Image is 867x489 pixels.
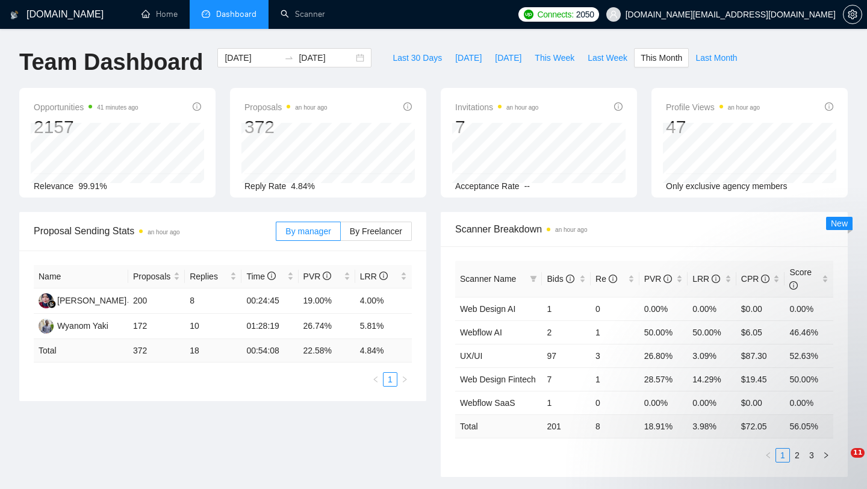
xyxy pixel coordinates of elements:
span: info-circle [609,275,617,283]
td: $19.45 [736,367,785,391]
span: This Week [535,51,574,64]
span: Proposals [244,100,328,114]
td: 50.00% [639,320,688,344]
td: 0.00% [688,297,736,320]
h1: Team Dashboard [19,48,203,76]
td: 8 [185,288,241,314]
span: Reply Rate [244,181,286,191]
div: 7 [455,116,538,139]
a: Web Design Fintech [460,375,536,384]
div: [PERSON_NAME] [57,294,126,307]
span: 4.84% [291,181,315,191]
td: 46.46% [785,320,833,344]
span: 99.91% [78,181,107,191]
span: dashboard [202,10,210,18]
td: 8 [591,414,639,438]
span: info-circle [267,272,276,280]
time: an hour ago [148,229,179,235]
td: 26.74% [299,314,355,339]
span: filter [527,270,539,288]
a: searchScanner [281,9,325,19]
td: 97 [542,344,591,367]
span: PVR [303,272,332,281]
td: 18 [185,339,241,363]
a: Webflow AI [460,328,502,337]
span: left [372,376,379,383]
td: $87.30 [736,344,785,367]
th: Proposals [128,265,185,288]
span: Connects: [537,8,573,21]
a: Web Design AI [460,304,515,314]
span: [DATE] [455,51,482,64]
a: homeHome [141,9,178,19]
span: Replies [190,270,228,283]
td: $6.05 [736,320,785,344]
span: [DATE] [495,51,521,64]
button: left [368,372,383,387]
span: info-circle [761,275,769,283]
td: 201 [542,414,591,438]
button: [DATE] [488,48,528,67]
td: 172 [128,314,185,339]
span: By Freelancer [350,226,402,236]
img: logo [10,5,19,25]
span: info-circle [566,275,574,283]
td: Total [455,414,542,438]
span: Bids [547,274,574,284]
button: setting [843,5,862,24]
span: Re [595,274,617,284]
img: WY [39,319,54,334]
td: 0 [591,297,639,320]
span: LRR [360,272,388,281]
span: Profile Views [666,100,760,114]
time: an hour ago [295,104,327,111]
td: 52.63% [785,344,833,367]
td: 2 [542,320,591,344]
a: Webflow SaaS [460,398,515,408]
span: info-circle [403,102,412,111]
span: Last 30 Days [393,51,442,64]
a: UX/UI [460,351,482,361]
td: 1 [542,297,591,320]
span: Scanner Name [460,274,516,284]
input: End date [299,51,353,64]
td: 01:28:19 [241,314,298,339]
span: 2050 [576,8,594,21]
td: 00:24:45 [241,288,298,314]
img: gigradar-bm.png [48,300,56,308]
th: Name [34,265,128,288]
span: Score [789,267,812,290]
span: info-circle [193,102,201,111]
span: -- [524,181,530,191]
td: $0.00 [736,297,785,320]
li: 1 [383,372,397,387]
span: info-circle [614,102,623,111]
a: setting [843,10,862,19]
a: 1 [384,373,397,386]
td: 10 [185,314,241,339]
span: info-circle [379,272,388,280]
time: an hour ago [506,104,538,111]
span: LRR [692,274,720,284]
span: By manager [285,226,331,236]
div: 2157 [34,116,138,139]
span: CPR [741,274,769,284]
span: Proposal Sending Stats [34,223,276,238]
button: Last Month [689,48,744,67]
span: Acceptance Rate [455,181,520,191]
td: 372 [128,339,185,363]
img: RH [39,293,54,308]
span: info-circle [323,272,331,280]
span: This Month [641,51,682,64]
td: 1 [591,320,639,344]
td: 28.57% [639,367,688,391]
li: Previous Page [761,448,775,463]
div: 47 [666,116,760,139]
button: [DATE] [449,48,488,67]
td: 26.80% [639,344,688,367]
button: Last 30 Days [386,48,449,67]
td: 200 [128,288,185,314]
td: 5.81% [355,314,412,339]
span: filter [530,275,537,282]
time: an hour ago [555,226,587,233]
